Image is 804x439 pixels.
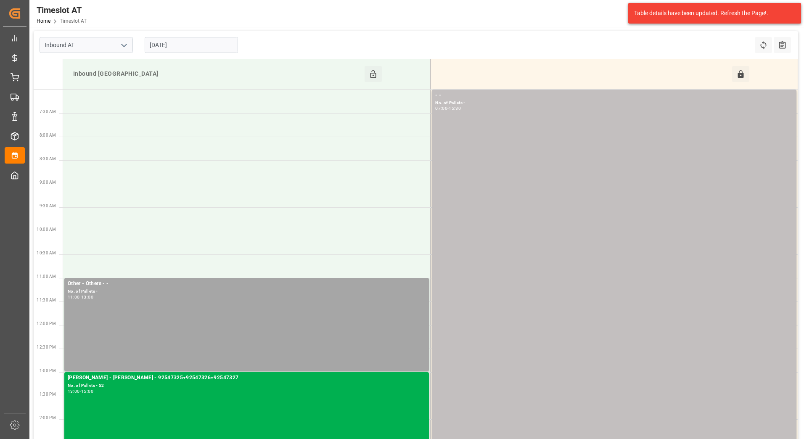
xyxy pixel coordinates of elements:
div: Inbound [GEOGRAPHIC_DATA] [70,66,365,82]
button: open menu [117,39,130,52]
div: 13:00 [68,389,80,393]
div: [PERSON_NAME] - [PERSON_NAME] - 92547325+92547326+92547327 [68,374,426,382]
span: 1:00 PM [40,368,56,373]
div: - [80,389,81,393]
span: 12:30 PM [37,345,56,349]
input: Type to search/select [40,37,133,53]
div: No. of Pallets - [68,288,426,295]
span: 11:00 AM [37,274,56,279]
span: 8:30 AM [40,156,56,161]
div: Timeslot AT [37,4,87,16]
div: Table details have been updated. Refresh the Page!. [634,9,789,18]
span: 7:30 AM [40,109,56,114]
span: 9:30 AM [40,204,56,208]
div: 11:00 [68,295,80,299]
span: 9:00 AM [40,180,56,185]
div: - [80,295,81,299]
div: - - [435,91,793,100]
div: Other - Others - - [68,280,426,288]
span: 10:30 AM [37,251,56,255]
span: 12:00 PM [37,321,56,326]
a: Home [37,18,50,24]
div: 07:00 [435,106,447,110]
div: No. of Pallets - 52 [68,382,426,389]
div: No. of Pallets - [435,100,793,107]
span: 10:00 AM [37,227,56,232]
span: 2:00 PM [40,415,56,420]
div: 13:00 [81,295,93,299]
input: DD-MM-YYYY [145,37,238,53]
div: 15:00 [81,389,93,393]
span: 8:00 AM [40,133,56,138]
span: 1:30 PM [40,392,56,397]
div: 15:30 [449,106,461,110]
span: 11:30 AM [37,298,56,302]
div: - [447,106,449,110]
